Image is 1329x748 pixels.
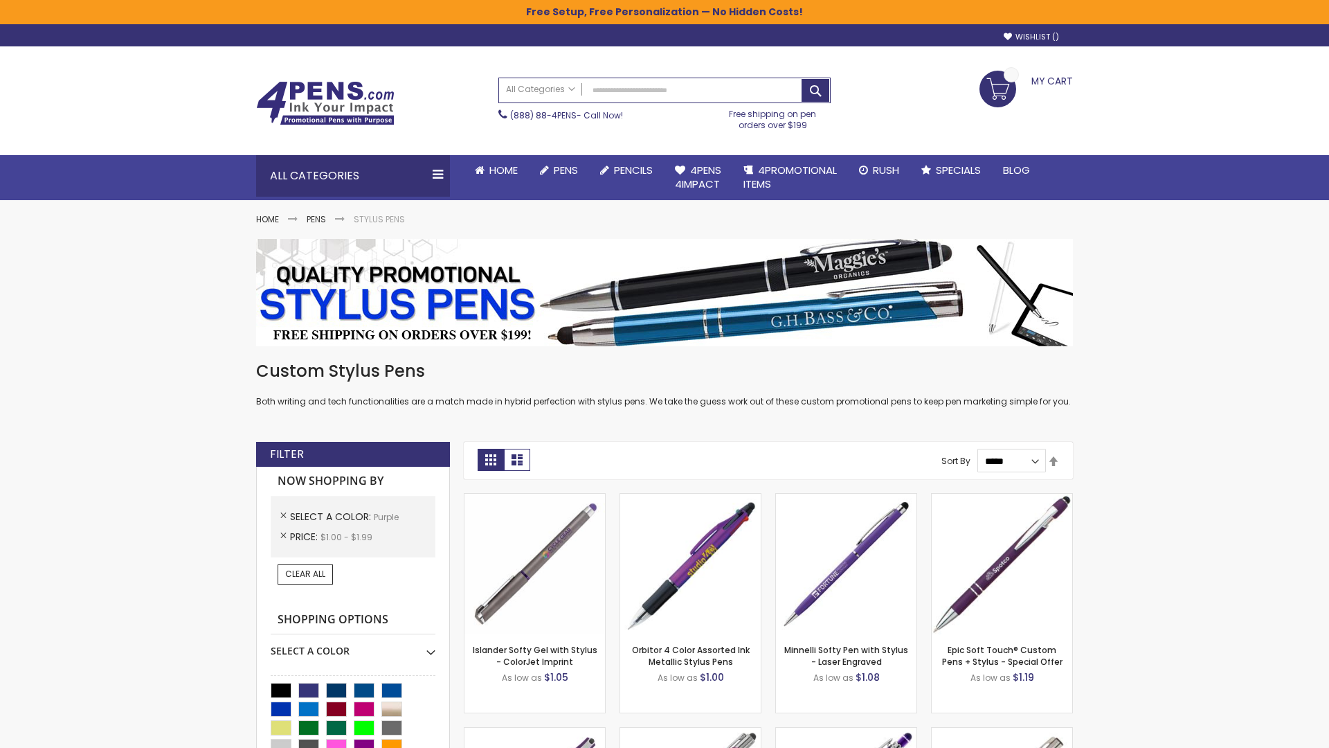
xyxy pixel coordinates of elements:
[510,109,623,121] span: - Call Now!
[743,163,837,191] span: 4PROMOTIONAL ITEMS
[620,493,761,505] a: Orbitor 4 Color Assorted Ink Metallic Stylus Pens-Purple
[732,155,848,200] a: 4PROMOTIONALITEMS
[499,78,582,101] a: All Categories
[932,493,1072,505] a: 4P-MS8B-Purple
[932,494,1072,634] img: 4P-MS8B-Purple
[1003,163,1030,177] span: Blog
[776,727,916,739] a: Phoenix Softy with Stylus Pen - Laser-Purple
[464,155,529,186] a: Home
[941,455,970,467] label: Sort By
[502,672,542,684] span: As low as
[936,163,981,177] span: Specials
[478,449,504,471] strong: Grid
[632,644,750,667] a: Orbitor 4 Color Assorted Ink Metallic Stylus Pens
[529,155,589,186] a: Pens
[776,493,916,505] a: Minnelli Softy Pen with Stylus - Laser Engraved-Purple
[589,155,664,186] a: Pencils
[614,163,653,177] span: Pencils
[374,511,399,523] span: Purple
[256,155,450,197] div: All Categories
[776,494,916,634] img: Minnelli Softy Pen with Stylus - Laser Engraved-Purple
[675,163,721,191] span: 4Pens 4impact
[942,644,1063,667] a: Epic Soft Touch® Custom Pens + Stylus - Special Offer
[256,360,1073,382] h1: Custom Stylus Pens
[992,155,1041,186] a: Blog
[510,109,577,121] a: (888) 88-4PENS
[544,670,568,684] span: $1.05
[932,727,1072,739] a: Tres-Chic Touch Pen - Standard Laser-Purple
[307,213,326,225] a: Pens
[813,672,853,684] span: As low as
[715,103,831,131] div: Free shipping on pen orders over $199
[620,494,761,634] img: Orbitor 4 Color Assorted Ink Metallic Stylus Pens-Purple
[848,155,910,186] a: Rush
[270,447,304,462] strong: Filter
[1004,32,1059,42] a: Wishlist
[256,360,1073,408] div: Both writing and tech functionalities are a match made in hybrid perfection with stylus pens. We ...
[271,634,435,658] div: Select A Color
[700,670,724,684] span: $1.00
[271,467,435,496] strong: Now Shopping by
[256,239,1073,346] img: Stylus Pens
[554,163,578,177] span: Pens
[664,155,732,200] a: 4Pens4impact
[285,568,325,580] span: Clear All
[970,672,1011,684] span: As low as
[464,727,605,739] a: Avendale Velvet Touch Stylus Gel Pen-Purple
[256,81,395,125] img: 4Pens Custom Pens and Promotional Products
[873,163,899,177] span: Rush
[658,672,698,684] span: As low as
[290,530,320,544] span: Price
[910,155,992,186] a: Specials
[278,564,333,584] a: Clear All
[506,84,575,95] span: All Categories
[354,213,405,225] strong: Stylus Pens
[473,644,597,667] a: Islander Softy Gel with Stylus - ColorJet Imprint
[784,644,908,667] a: Minnelli Softy Pen with Stylus - Laser Engraved
[464,493,605,505] a: Islander Softy Gel with Stylus - ColorJet Imprint-Purple
[320,531,372,543] span: $1.00 - $1.99
[620,727,761,739] a: Tres-Chic with Stylus Metal Pen - Standard Laser-Purple
[489,163,518,177] span: Home
[256,213,279,225] a: Home
[271,605,435,635] strong: Shopping Options
[856,670,880,684] span: $1.08
[290,510,374,524] span: Select A Color
[464,494,605,634] img: Islander Softy Gel with Stylus - ColorJet Imprint-Purple
[1013,670,1034,684] span: $1.19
